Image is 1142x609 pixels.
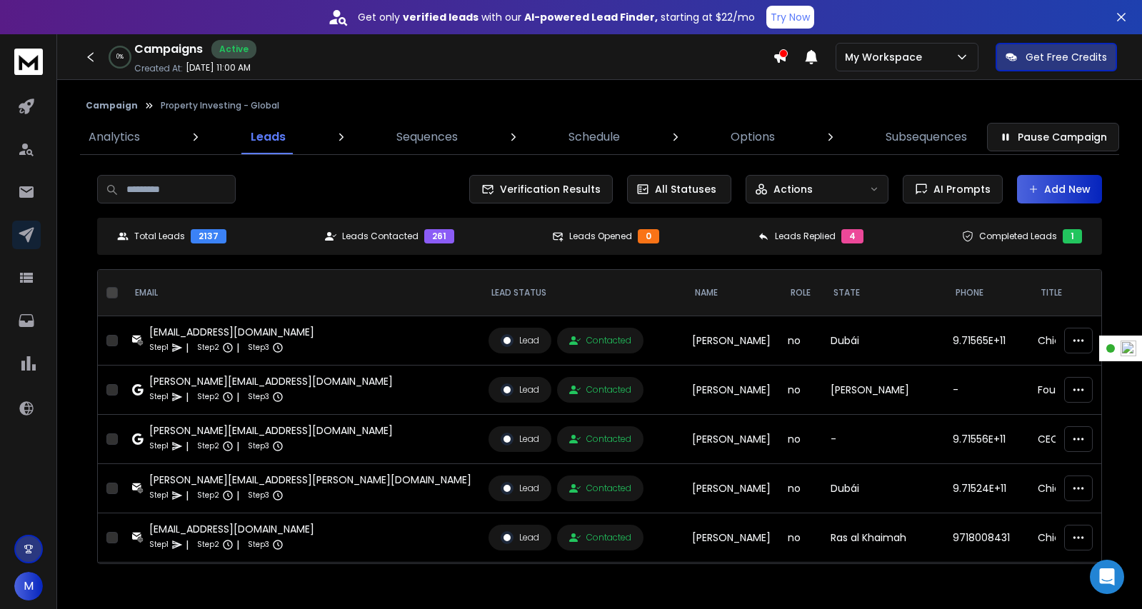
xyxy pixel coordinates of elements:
p: Step 1 [149,390,169,404]
p: Subsequences [886,129,967,146]
td: no [779,366,822,415]
p: 0 % [116,53,124,61]
a: Sequences [388,120,466,154]
p: Step 3 [248,488,269,503]
div: 2137 [191,229,226,243]
p: Leads Contacted [342,231,419,242]
p: Step 3 [248,341,269,355]
p: Leads [251,129,286,146]
td: [PERSON_NAME] [683,415,779,464]
div: [EMAIL_ADDRESS][DOMAIN_NAME] [149,522,314,536]
strong: AI-powered Lead Finder, [524,10,658,24]
td: [PERSON_NAME] [683,513,779,563]
p: Step 3 [248,538,269,552]
strong: verified leads [403,10,479,24]
p: Step 1 [149,439,169,453]
h1: Campaigns [134,41,203,58]
p: | [186,538,189,552]
p: Options [731,129,775,146]
div: Contacted [569,433,631,445]
th: Phone [944,270,1029,316]
td: [PERSON_NAME] [683,316,779,366]
th: role [779,270,822,316]
div: [PERSON_NAME][EMAIL_ADDRESS][DOMAIN_NAME] [149,423,393,438]
p: Completed Leads [979,231,1057,242]
div: 4 [841,229,863,243]
td: - [944,366,1029,415]
p: All Statuses [655,182,716,196]
td: [PERSON_NAME] [822,366,944,415]
p: | [236,488,239,503]
th: NAME [683,270,779,316]
div: Contacted [569,335,631,346]
a: Schedule [560,120,628,154]
td: no [779,316,822,366]
a: Subsequences [877,120,976,154]
td: 9.71524E+11 [944,464,1029,513]
div: Lead [501,383,539,396]
p: Get Free Credits [1026,50,1107,64]
p: Step 2 [197,538,219,552]
button: Get Free Credits [996,43,1117,71]
td: Ras al Khaimah [822,513,944,563]
p: Total Leads [134,231,185,242]
th: LEAD STATUS [480,270,683,316]
p: Actions [773,182,813,196]
button: Add New [1017,175,1102,203]
button: Try Now [766,6,814,29]
button: Pause Campaign [987,123,1119,151]
a: Options [722,120,783,154]
td: Dubái [822,316,944,366]
p: Schedule [569,129,620,146]
p: Step 2 [197,488,219,503]
p: Step 2 [197,390,219,404]
p: | [236,341,239,355]
button: Verification Results [469,175,613,203]
p: | [236,439,239,453]
p: Step 1 [149,341,169,355]
div: Lead [501,433,539,446]
td: 9718008431 [944,513,1029,563]
th: EMAIL [124,270,480,316]
p: Leads Replied [775,231,836,242]
button: AI Prompts [903,175,1003,203]
p: Created At: [134,63,183,74]
div: Contacted [569,384,631,396]
div: Active [211,40,256,59]
div: Contacted [569,532,631,543]
div: [PERSON_NAME][EMAIL_ADDRESS][PERSON_NAME][DOMAIN_NAME] [149,473,471,487]
p: | [186,341,189,355]
span: AI Prompts [928,182,991,196]
p: | [236,390,239,404]
span: Verification Results [494,182,601,196]
td: Dubái [822,464,944,513]
div: [EMAIL_ADDRESS][DOMAIN_NAME] [149,325,314,339]
div: Lead [501,531,539,544]
p: | [236,538,239,552]
p: | [186,488,189,503]
td: [PERSON_NAME] [683,464,779,513]
td: [PERSON_NAME] [683,366,779,415]
p: Step 1 [149,488,169,503]
p: Step 3 [248,439,269,453]
div: 261 [424,229,454,243]
p: Try Now [771,10,810,24]
span: M [14,572,43,600]
p: [DATE] 11:00 AM [186,62,251,74]
p: Step 2 [197,439,219,453]
div: Open Intercom Messenger [1090,560,1124,594]
p: Step 1 [149,538,169,552]
img: logo [14,49,43,75]
p: Sequences [396,129,458,146]
p: My Workspace [845,50,928,64]
div: Lead [501,482,539,495]
td: no [779,464,822,513]
div: [PERSON_NAME][EMAIL_ADDRESS][DOMAIN_NAME] [149,374,393,388]
button: Campaign [86,100,138,111]
div: Lead [501,334,539,347]
div: 1 [1063,229,1082,243]
a: Analytics [80,120,149,154]
th: State [822,270,944,316]
td: - [822,415,944,464]
p: Step 3 [248,390,269,404]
